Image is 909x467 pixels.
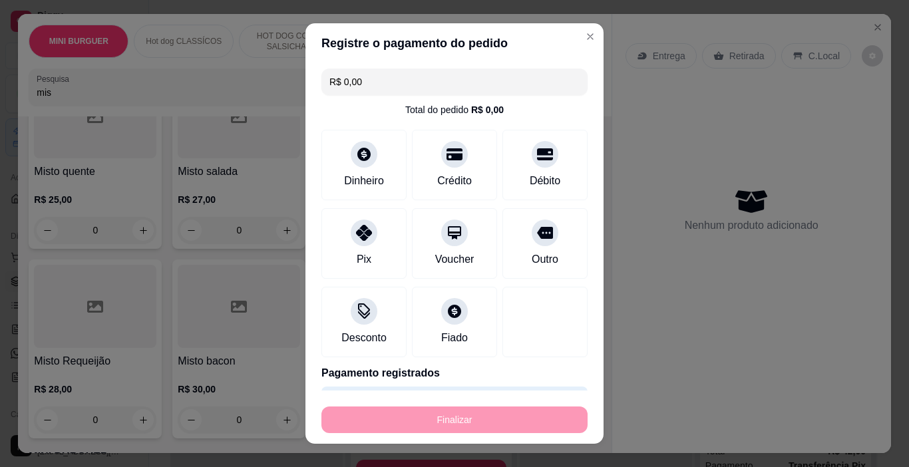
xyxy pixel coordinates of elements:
div: Dinheiro [344,173,384,189]
button: Close [580,26,601,47]
input: Ex.: hambúrguer de cordeiro [329,69,580,95]
div: Crédito [437,173,472,189]
div: Pix [357,251,371,267]
div: Débito [530,173,560,189]
div: Voucher [435,251,474,267]
div: Total do pedido [405,103,504,116]
div: Desconto [341,330,387,346]
div: Outro [532,251,558,267]
p: Pagamento registrados [321,365,588,381]
div: Fiado [441,330,468,346]
header: Registre o pagamento do pedido [305,23,604,63]
div: R$ 0,00 [471,103,504,116]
